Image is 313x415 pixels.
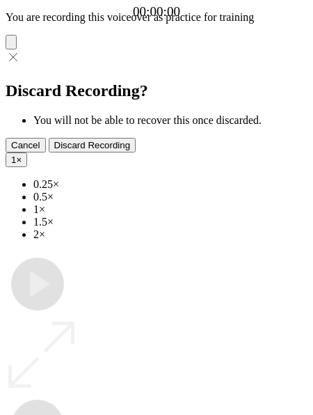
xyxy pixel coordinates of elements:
span: 1 [11,155,16,165]
li: 0.25× [33,178,307,191]
li: 2× [33,228,307,241]
li: 0.5× [33,191,307,203]
li: You will not be able to recover this once discarded. [33,114,307,127]
a: 00:00:00 [133,4,180,19]
h2: Discard Recording? [6,81,307,100]
button: 1× [6,152,27,167]
button: Discard Recording [49,138,136,152]
li: 1× [33,203,307,216]
button: Cancel [6,138,46,152]
p: You are recording this voiceover as practice for training [6,11,307,24]
li: 1.5× [33,216,307,228]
